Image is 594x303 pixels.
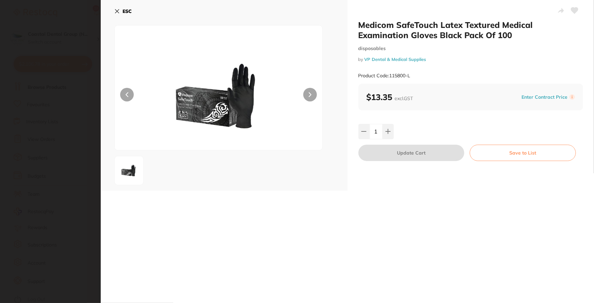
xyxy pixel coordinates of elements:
[358,145,465,161] button: Update Cart
[395,95,413,101] span: excl. GST
[569,94,575,100] label: i
[117,158,141,183] img: YWxsLTI5
[358,57,583,62] small: by
[358,46,583,51] small: disposables
[358,20,583,40] h2: Medicom SafeTouch Latex Textured Medical Examination Gloves Black Pack Of 100
[156,43,281,150] img: YWxsLTI5
[519,94,569,100] button: Enter Contract Price
[358,73,411,79] small: Product Code: 115800-L
[114,5,132,17] button: ESC
[123,8,132,14] b: ESC
[470,145,576,161] button: Save to List
[367,92,413,102] b: $13.35
[365,57,426,62] a: VP Dental & Medical Supplies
